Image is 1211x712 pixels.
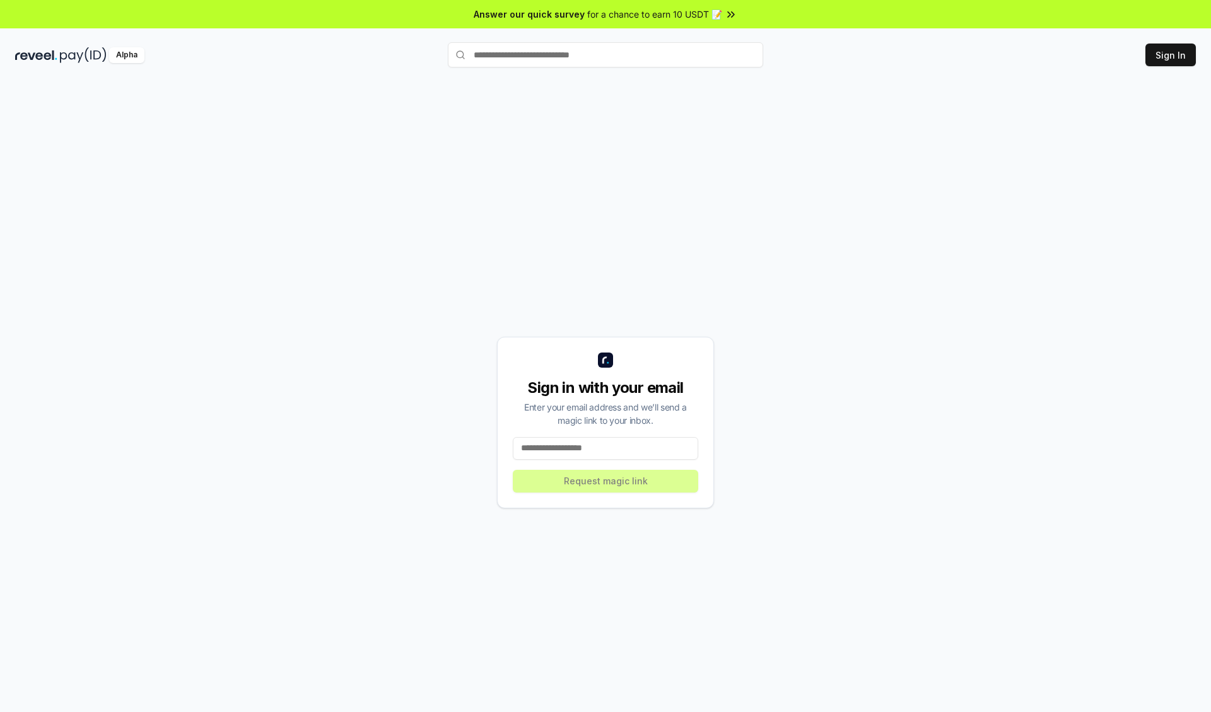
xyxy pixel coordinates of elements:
button: Sign In [1145,44,1196,66]
span: for a chance to earn 10 USDT 📝 [587,8,722,21]
img: reveel_dark [15,47,57,63]
img: logo_small [598,353,613,368]
div: Sign in with your email [513,378,698,398]
img: pay_id [60,47,107,63]
div: Alpha [109,47,144,63]
span: Answer our quick survey [474,8,585,21]
div: Enter your email address and we’ll send a magic link to your inbox. [513,400,698,427]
